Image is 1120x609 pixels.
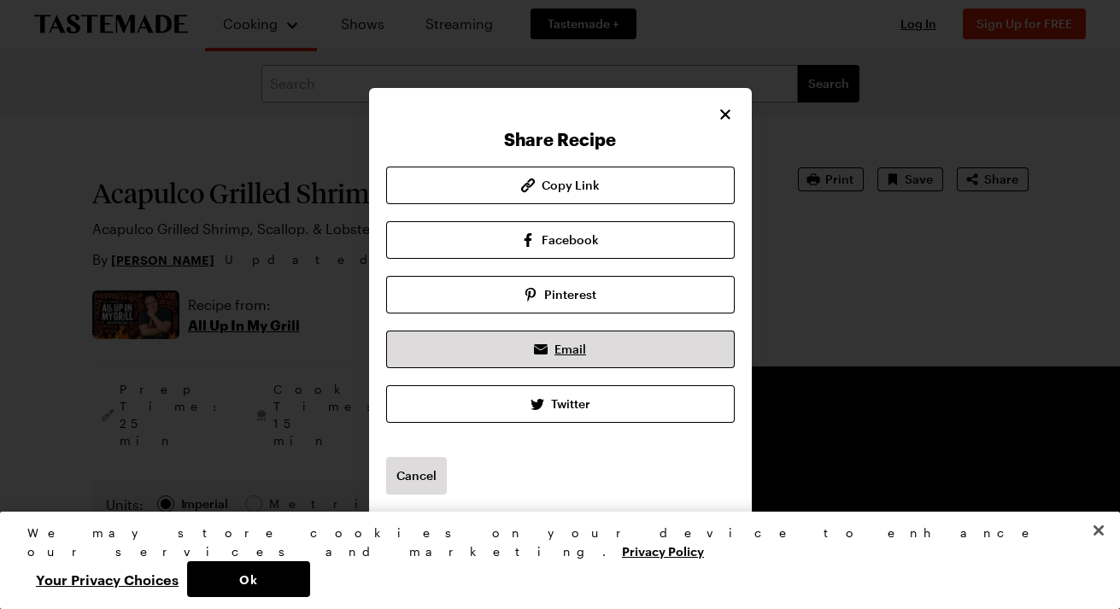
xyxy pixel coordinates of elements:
[544,286,596,303] span: Pinterest
[386,331,735,368] a: Email
[386,457,447,495] button: Cancel
[27,524,1078,597] div: Privacy
[386,167,735,204] button: Copy Link
[551,395,590,413] span: Twitter
[396,467,437,484] span: Cancel
[386,385,735,423] a: Twitter
[1080,512,1117,549] button: Close
[542,231,599,249] span: Facebook
[386,221,735,259] a: Facebook
[716,105,735,124] button: Close
[542,177,600,194] span: Copy Link
[27,524,1078,561] div: We may store cookies on your device to enhance our services and marketing.
[622,542,704,559] a: More information about your privacy, opens in a new tab
[386,276,735,313] a: Pinterest
[27,561,187,597] button: Your Privacy Choices
[554,341,586,358] span: Email
[386,129,735,149] h2: Share Recipe
[187,561,310,597] button: Ok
